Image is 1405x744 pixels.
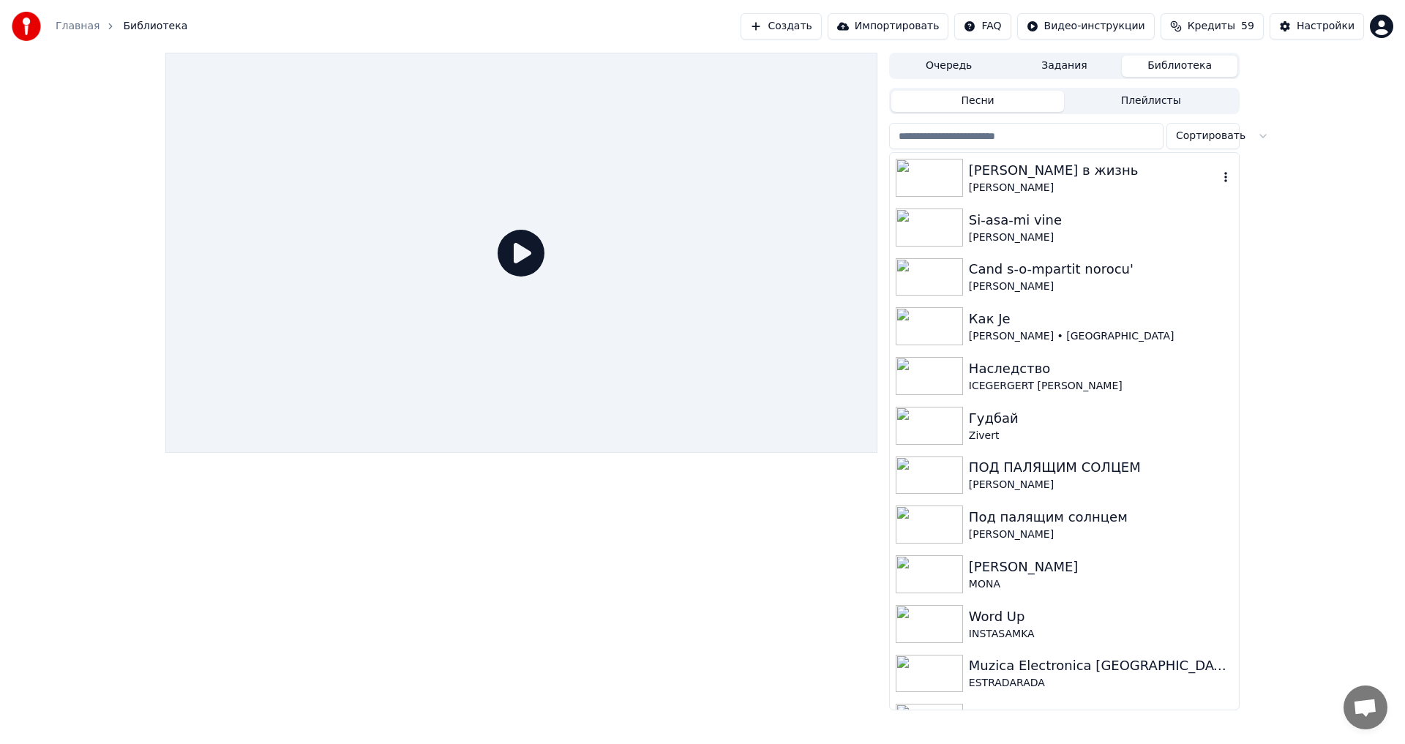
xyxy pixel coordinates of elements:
span: Библиотека [123,19,187,34]
div: MONA [969,577,1233,592]
div: Muzica Electronica [GEOGRAPHIC_DATA] [969,655,1233,676]
button: Настройки [1270,13,1364,40]
button: Кредиты59 [1161,13,1264,40]
a: Главная [56,19,100,34]
button: Создать [741,13,821,40]
button: Видео-инструкции [1017,13,1155,40]
div: [PERSON_NAME] [969,230,1233,245]
div: INSTASAMKA [969,627,1233,642]
div: [PERSON_NAME] [969,478,1233,492]
div: ESTRADARADA [969,676,1233,691]
div: [PERSON_NAME] [969,279,1233,294]
div: Как Je [969,309,1233,329]
button: Импортировать [828,13,949,40]
span: Сортировать [1176,129,1245,143]
div: ПОД ПАЛЯЩИМ СОЛЦЕМ [969,457,1233,478]
div: ICEGERGERT [PERSON_NAME] [969,379,1233,394]
div: Гудбай [969,408,1233,429]
button: Задания [1007,56,1123,77]
nav: breadcrumb [56,19,187,34]
div: [PERSON_NAME] [969,527,1233,542]
div: Наследство [969,358,1233,379]
div: Эти Белые Розы [969,705,1233,726]
button: Очередь [891,56,1007,77]
span: Кредиты [1188,19,1235,34]
div: [PERSON_NAME] в жизнь [969,160,1218,181]
div: Word Up [969,606,1233,627]
div: [PERSON_NAME] • [GEOGRAPHIC_DATA] [969,329,1233,344]
a: Открытый чат [1344,685,1387,729]
button: Песни [891,91,1065,112]
button: Библиотека [1122,56,1237,77]
div: Cand s-o-mpartit norocu' [969,259,1233,279]
div: Zivert [969,429,1233,443]
img: youka [12,12,41,41]
button: Плейлисты [1064,91,1237,112]
div: [PERSON_NAME] [969,557,1233,577]
div: Под палящим солнцем [969,507,1233,527]
span: 59 [1241,19,1254,34]
div: Si-asa-mi vine [969,210,1233,230]
button: FAQ [954,13,1011,40]
div: [PERSON_NAME] [969,181,1218,195]
div: Настройки [1297,19,1355,34]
